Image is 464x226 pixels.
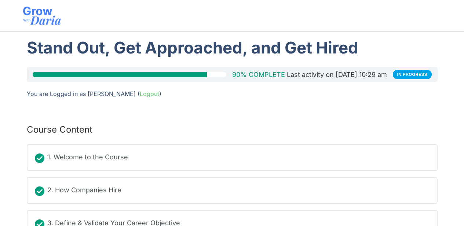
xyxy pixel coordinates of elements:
h2: Course Content [27,125,92,135]
div: You are Logged in as [PERSON_NAME] ( ) [27,89,438,98]
div: Last activity on [DATE] 10:29 am [287,73,387,77]
div: 90% Complete [232,73,285,77]
a: Completed 1. Welcome to the Course [35,152,430,163]
div: 1. Welcome to the Course [47,152,128,163]
a: Completed 2. How Companies Hire [35,185,430,196]
a: Logout [140,90,159,97]
div: 2. How Companies Hire [47,185,121,196]
h1: Stand Out, Get Approached, and Get Hired​ [27,36,438,60]
div: In Progress [393,70,432,79]
div: Completed [35,186,44,196]
div: Completed [35,153,44,163]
